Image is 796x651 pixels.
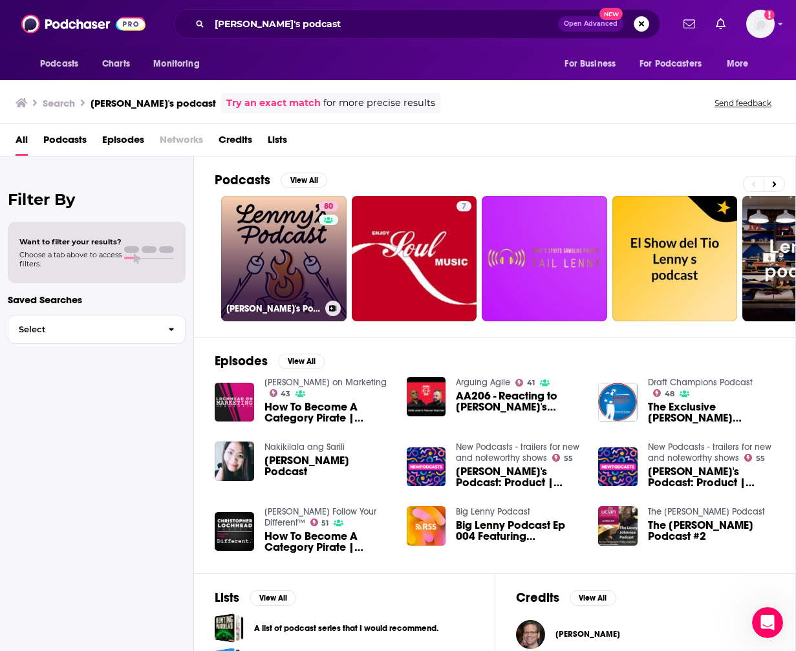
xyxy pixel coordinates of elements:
a: 7 [457,201,471,211]
a: Lenny's Podcast: Product | Growth | Career [648,466,775,488]
button: Open AdvancedNew [558,16,623,32]
a: Credits [219,129,252,156]
a: Podcasts [43,129,87,156]
a: A list of podcast series that I would recommend. [215,614,244,643]
span: The [PERSON_NAME] Podcast #2 [648,520,775,542]
span: More [727,55,749,73]
a: PodcastsView All [215,172,327,188]
span: Select [8,325,158,334]
a: New Podcasts - trailers for new and noteworthy shows [648,442,771,464]
span: For Podcasters [640,55,702,73]
a: Try an exact match [226,96,321,111]
img: Podchaser - Follow, Share and Rate Podcasts [21,12,145,36]
a: Lists [268,129,287,156]
p: Saved Searches [8,293,186,306]
img: Lenny Marcus [516,620,545,649]
a: The Lenny Johnrose Podcast [648,506,765,517]
a: CreditsView All [516,590,616,606]
span: Logged in as patrickdmanning [746,10,775,38]
a: Episodes [102,129,144,156]
button: open menu [31,52,95,76]
button: open menu [718,52,765,76]
a: How To Become A Category Pirate | Christopher Lochhead on Lenny's Podcast with Lenny Rachitsky [215,383,254,422]
img: How To Become A Category Pirate | Christopher Lochhead on Lenny’s Podcast with Lenny Rachitsky [215,512,254,551]
a: Draft Champions Podcast [648,377,753,388]
a: Show notifications dropdown [678,13,700,35]
h3: [PERSON_NAME]'s podcast [91,97,216,109]
span: 7 [462,200,466,213]
button: open menu [144,52,216,76]
a: Lenny Podcast [264,455,391,477]
div: Search podcasts, credits, & more... [174,9,660,39]
img: AA206 - Reacting to Lenny's Podcast with Melissa Perri on Agile, Scrum, and SAFe [407,377,446,416]
a: Show notifications dropdown [711,13,731,35]
button: View All [281,173,327,188]
a: Arguing Agile [456,377,510,388]
span: Want to filter your results? [19,237,122,246]
a: 43 [270,389,291,397]
span: Big Lenny Podcast Ep 004 Featuring [PERSON_NAME], [PERSON_NAME], & @iamBigRob from TeamPrepStarz [456,520,583,542]
span: Networks [160,129,203,156]
a: AA206 - Reacting to Lenny's Podcast with Melissa Perri on Agile, Scrum, and SAFe [456,390,583,412]
h3: Search [43,97,75,109]
h3: [PERSON_NAME]'s Podcast: Product | Career | Growth [226,303,320,314]
a: Lenny's Podcast: Product | Growth | Career [456,466,583,488]
button: open menu [555,52,632,76]
a: Charts [94,52,138,76]
a: The Exclusive Lenny Melnick Podcast (@LennyMelnick) [648,401,775,423]
span: For Business [565,55,616,73]
a: All [16,129,28,156]
a: EpisodesView All [215,353,325,369]
input: Search podcasts, credits, & more... [210,14,558,34]
h2: Filter By [8,190,186,209]
button: View All [278,354,325,369]
button: Send feedback [711,98,775,109]
a: 48 [653,389,674,397]
span: Open Advanced [564,21,618,27]
iframe: Intercom live chat [752,607,783,638]
button: View All [570,590,616,606]
span: 41 [527,380,535,386]
span: [PERSON_NAME] [555,629,620,639]
a: Big Lenny Podcast Ep 004 Featuring Ameen Alai, Robzilla, & @iamBigRob from TeamPrepStarz [456,520,583,542]
h2: Episodes [215,353,268,369]
button: open menu [631,52,720,76]
a: A list of podcast series that I would recommend. [254,621,438,635]
h2: Credits [516,590,559,606]
svg: Add a profile image [764,10,775,20]
img: Big Lenny Podcast Ep 004 Featuring Ameen Alai, Robzilla, & @iamBigRob from TeamPrepStarz [407,506,446,546]
a: 55 [744,454,765,462]
span: Charts [102,55,130,73]
a: How To Become A Category Pirate | Christopher Lochhead on Lenny's Podcast with Lenny Rachitsky [264,401,391,423]
a: ListsView All [215,590,296,606]
a: Lochhead on Marketing [264,377,387,388]
a: 41 [515,379,535,387]
img: The Lenny Johnrose Podcast #2 [598,506,638,546]
a: Nakikilala ang Sarili [264,442,345,453]
img: The Exclusive Lenny Melnick Podcast (@LennyMelnick) [598,383,638,422]
a: New Podcasts - trailers for new and noteworthy shows [456,442,579,464]
span: 80 [324,200,333,213]
a: Lenny's Podcast: Product | Growth | Career [407,447,446,487]
a: Lenny Marcus [555,629,620,639]
a: 7 [352,196,477,321]
a: 51 [310,518,329,526]
span: [PERSON_NAME]'s Podcast: Product | Growth | Career [648,466,775,488]
a: How To Become A Category Pirate | Christopher Lochhead on Lenny’s Podcast with Lenny Rachitsky [264,531,391,553]
span: Monitoring [153,55,199,73]
img: Lenny Podcast [215,442,254,481]
span: New [599,8,623,20]
a: Lenny's Podcast: Product | Growth | Career [598,447,638,487]
span: Choose a tab above to access filters. [19,250,122,268]
span: How To Become A Category Pirate | [PERSON_NAME] on [PERSON_NAME]’s Podcast with [PERSON_NAME] [264,531,391,553]
a: 80[PERSON_NAME]'s Podcast: Product | Career | Growth [221,196,347,321]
